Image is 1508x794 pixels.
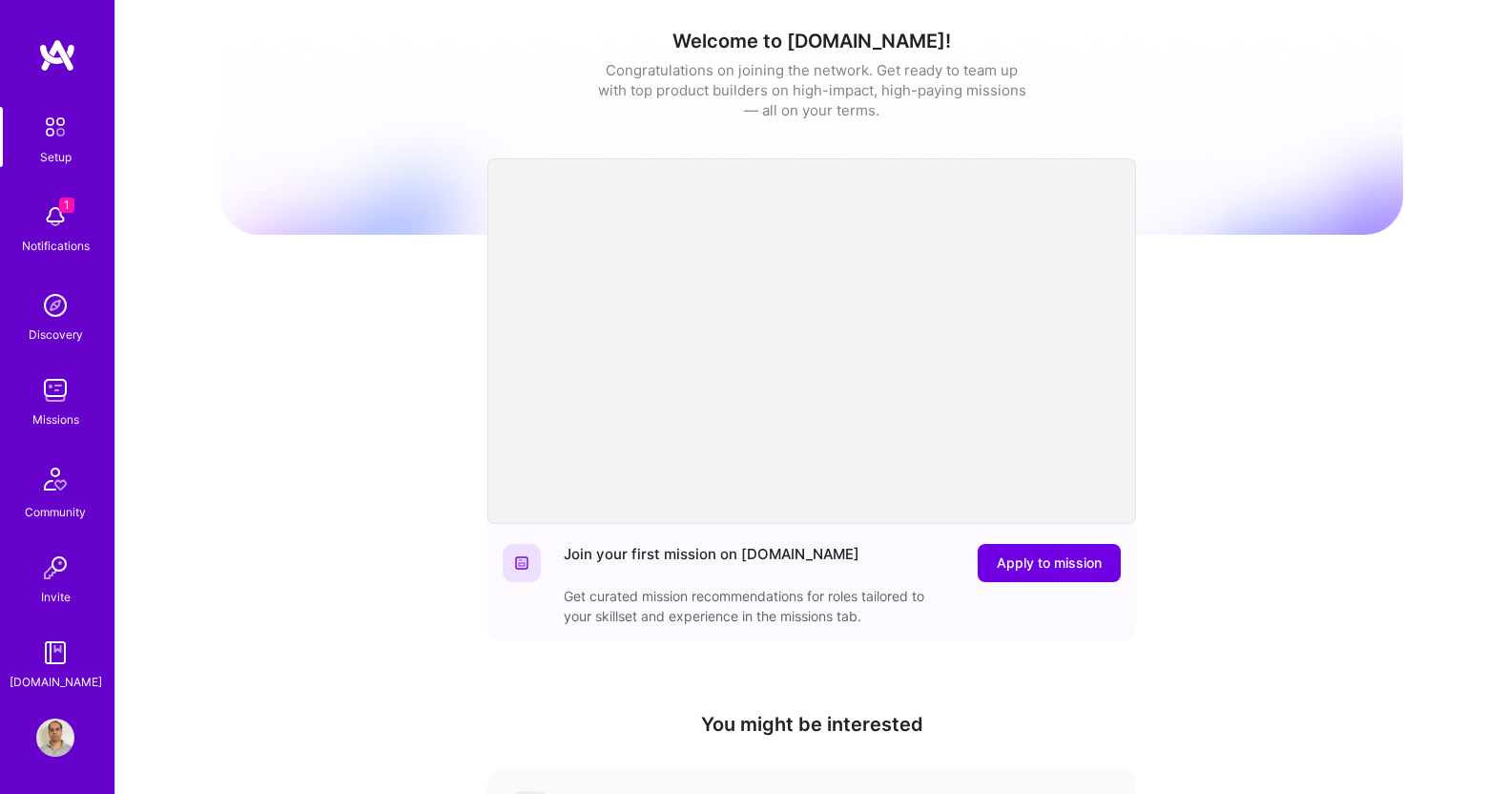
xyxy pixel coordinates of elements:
[36,634,74,672] img: guide book
[41,587,71,607] div: Invite
[36,198,74,236] img: bell
[59,198,74,213] span: 1
[31,719,79,757] a: User Avatar
[25,502,86,522] div: Community
[36,371,74,409] img: teamwork
[38,38,76,73] img: logo
[40,147,72,167] div: Setup
[564,544,859,582] div: Join your first mission on [DOMAIN_NAME]
[978,544,1121,582] button: Apply to mission
[36,286,74,324] img: discovery
[35,107,75,147] img: setup
[997,554,1102,573] span: Apply to mission
[32,456,78,502] img: Community
[487,713,1136,736] h4: You might be interested
[10,672,102,692] div: [DOMAIN_NAME]
[29,324,83,345] div: Discovery
[597,60,1026,120] div: Congratulations on joining the network. Get ready to team up with top product builders on high-im...
[32,409,79,429] div: Missions
[36,719,74,757] img: User Avatar
[564,586,945,626] div: Get curated mission recommendations for roles tailored to your skillset and experience in the mis...
[220,30,1403,52] h1: Welcome to [DOMAIN_NAME]!
[514,555,529,571] img: Website
[22,236,90,256] div: Notifications
[487,158,1136,524] iframe: video
[36,549,74,587] img: Invite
